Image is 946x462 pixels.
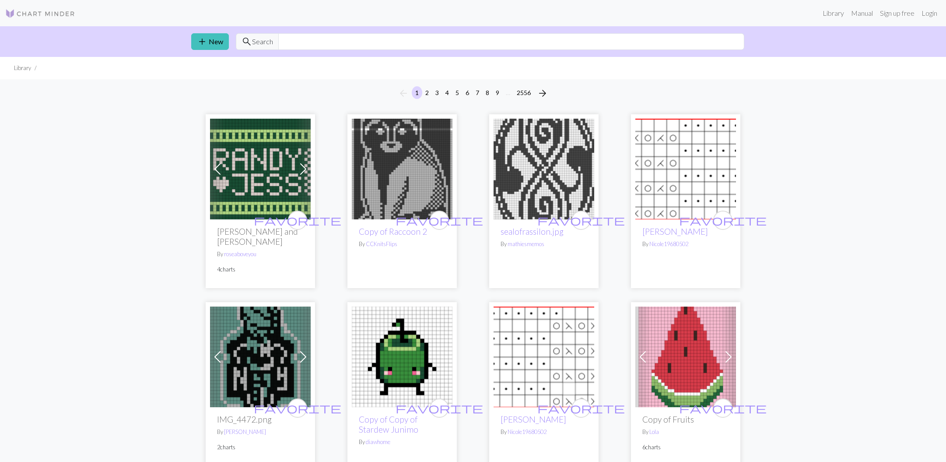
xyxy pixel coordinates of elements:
[642,240,729,248] p: By
[252,36,273,47] span: Search
[642,226,708,236] a: [PERSON_NAME]
[482,86,493,99] button: 8
[679,399,767,417] i: favourite
[819,4,848,22] a: Library
[366,438,390,445] a: diawhome
[848,4,876,22] a: Manual
[217,443,304,451] p: 2 charts
[288,399,307,418] button: favourite
[679,213,767,227] span: favorite
[713,399,732,418] button: favourite
[359,240,445,248] p: By
[508,428,547,435] a: Nicole19680502
[422,86,432,99] button: 2
[642,428,729,436] p: By
[395,86,551,100] nav: Page navigation
[635,164,736,172] a: Elsa B
[537,401,625,415] span: favorite
[242,35,252,48] span: search
[210,164,311,172] a: R + J Front R (1st chart)
[494,119,594,219] img: sealofrassilon.jpg
[442,86,452,99] button: 4
[254,401,341,415] span: favorite
[254,213,341,227] span: favorite
[537,212,625,229] i: favourite
[352,352,452,360] a: Stardew Junimo
[635,307,736,407] img: watermelon slice
[5,8,75,19] img: Logo
[224,250,256,257] a: roseaboveyou
[513,86,534,99] button: 2556
[217,226,304,247] h2: [PERSON_NAME] and [PERSON_NAME]
[430,211,449,230] button: favourite
[635,352,736,360] a: watermelon slice
[210,119,311,219] img: R + J Front R (1st chart)
[537,399,625,417] i: favourite
[452,86,462,99] button: 5
[534,86,551,100] button: Next
[501,414,566,424] a: [PERSON_NAME]
[210,307,311,407] img: IMG_4472.png
[918,4,941,22] a: Login
[508,240,544,247] a: mathiesmemos
[217,428,304,436] p: By
[642,414,729,424] h2: Copy of Fruits
[501,428,587,436] p: By
[492,86,503,99] button: 9
[412,86,422,99] button: 1
[288,211,307,230] button: favourite
[571,211,591,230] button: favourite
[14,64,31,72] li: Library
[217,265,304,274] p: 4 charts
[359,414,418,434] a: Copy of Copy of Stardew Junimo
[472,86,483,99] button: 7
[462,86,473,99] button: 6
[649,240,688,247] a: Nicole19680502
[430,399,449,418] button: favourite
[713,211,732,230] button: favourite
[501,240,587,248] p: By
[396,212,483,229] i: favourite
[635,119,736,219] img: Elsa B
[396,213,483,227] span: favorite
[396,401,483,415] span: favorite
[359,226,427,236] a: Copy of Raccoon 2
[501,226,564,236] a: sealofrassilon.jpg
[571,399,591,418] button: favourite
[537,213,625,227] span: favorite
[537,87,548,99] span: arrow_forward
[224,428,266,435] a: [PERSON_NAME]
[352,307,452,407] img: Stardew Junimo
[396,399,483,417] i: favourite
[494,352,594,360] a: Elsa
[876,4,918,22] a: Sign up free
[254,212,341,229] i: favourite
[359,438,445,446] p: By
[642,443,729,451] p: 6 charts
[352,164,452,172] a: Raccoon 2
[494,307,594,407] img: Elsa
[217,414,304,424] h2: IMG_4472.png
[197,35,207,48] span: add
[352,119,452,219] img: Raccoon 2
[679,212,767,229] i: favourite
[366,240,397,247] a: CCKnitsFlips
[649,428,659,435] a: Lola
[537,88,548,99] i: Next
[191,33,229,50] a: New
[254,399,341,417] i: favourite
[494,164,594,172] a: sealofrassilon.jpg
[210,352,311,360] a: IMG_4472.png
[679,401,767,415] span: favorite
[432,86,442,99] button: 3
[217,250,304,258] p: By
